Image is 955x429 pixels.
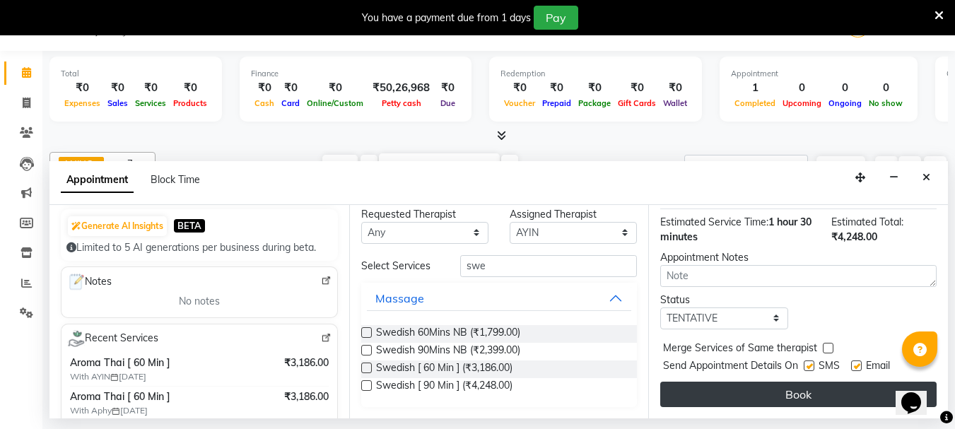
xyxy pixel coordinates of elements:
div: Assigned Therapist [510,207,637,222]
span: Prepaid [539,98,575,108]
span: Swedish 90Mins NB (₹2,399.00) [376,343,520,360]
div: You have a payment due from 1 days [362,11,531,25]
div: ₹0 [539,80,575,96]
span: Estimated Service Time: [660,216,768,228]
span: ₹3,186.00 [284,355,329,370]
span: Swedish 60Mins NB (₹1,799.00) [376,325,520,343]
span: Package [575,98,614,108]
div: Massage [375,290,424,307]
div: Appointment [731,68,906,80]
span: 1 hour 30 minutes [660,216,812,243]
div: ₹0 [278,80,303,96]
div: Requested Therapist [361,207,488,222]
button: ADD NEW [816,156,865,176]
div: 0 [865,80,906,96]
iframe: chat widget [896,372,941,415]
span: Email [866,358,890,376]
span: BETA [174,219,205,233]
span: Merge Services of Same therapist [663,341,817,358]
div: Status [660,293,787,307]
span: Swedish [ 60 Min ] (₹3,186.00) [376,360,512,378]
span: Block Time [151,173,200,186]
div: Finance [251,68,460,80]
span: Online/Custom [303,98,367,108]
span: Wallet [660,98,691,108]
span: Appointment [61,168,134,193]
span: Aroma Thai [ 60 Min ] [70,389,264,404]
span: Notes [67,273,112,291]
span: SMS [819,358,840,376]
span: Due [437,98,459,108]
button: Generate AI Insights [68,216,167,236]
div: ₹0 [104,80,131,96]
span: Aroma Thai [ 60 Min ] [70,355,264,370]
div: ₹0 [61,80,104,96]
div: ₹0 [303,80,367,96]
div: ₹0 [170,80,211,96]
span: Expenses [61,98,104,108]
span: Send Appointment Details On [663,358,798,376]
div: 0 [825,80,865,96]
div: 1 [731,80,779,96]
span: Card [278,98,303,108]
div: ₹50,26,968 [367,80,435,96]
span: Cash [251,98,278,108]
div: Appointment Notes [660,250,937,265]
div: ₹0 [500,80,539,96]
span: ANING [63,158,93,170]
span: No show [865,98,906,108]
a: x [93,158,100,170]
span: Services [131,98,170,108]
span: Petty cash [378,98,425,108]
div: Redemption [500,68,691,80]
span: +7 [122,158,143,169]
span: Recent Services [67,330,158,347]
div: Total [61,68,211,80]
div: ₹0 [614,80,660,96]
span: Estimated Total: [831,216,903,228]
span: With AYIN [DATE] [70,370,247,383]
span: Sales [104,98,131,108]
input: Search by service name [460,255,637,277]
span: Ongoing [825,98,865,108]
span: Products [170,98,211,108]
div: ₹0 [660,80,691,96]
div: Limited to 5 AI generations per business during beta. [66,240,332,255]
div: ₹0 [251,80,278,96]
div: 0 [779,80,825,96]
span: Upcoming [779,98,825,108]
span: ₹3,186.00 [284,389,329,404]
span: Gift Cards [614,98,660,108]
button: Close [916,167,937,189]
span: No notes [179,294,220,309]
input: Search Appointment [684,155,808,177]
span: Completed [731,98,779,108]
div: ₹0 [435,80,460,96]
span: ₹4,248.00 [831,230,877,243]
div: ₹0 [131,80,170,96]
span: Today [322,155,358,177]
span: Voucher [500,98,539,108]
div: Select Services [351,259,450,274]
div: ₹0 [575,80,614,96]
span: Swedish [ 90 Min ] (₹4,248.00) [376,378,512,396]
input: 2025-09-03 [423,155,494,177]
button: Pay [534,6,578,30]
button: Massage [367,286,632,311]
span: With Aphy [DATE] [70,404,247,417]
button: Book [660,382,937,407]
